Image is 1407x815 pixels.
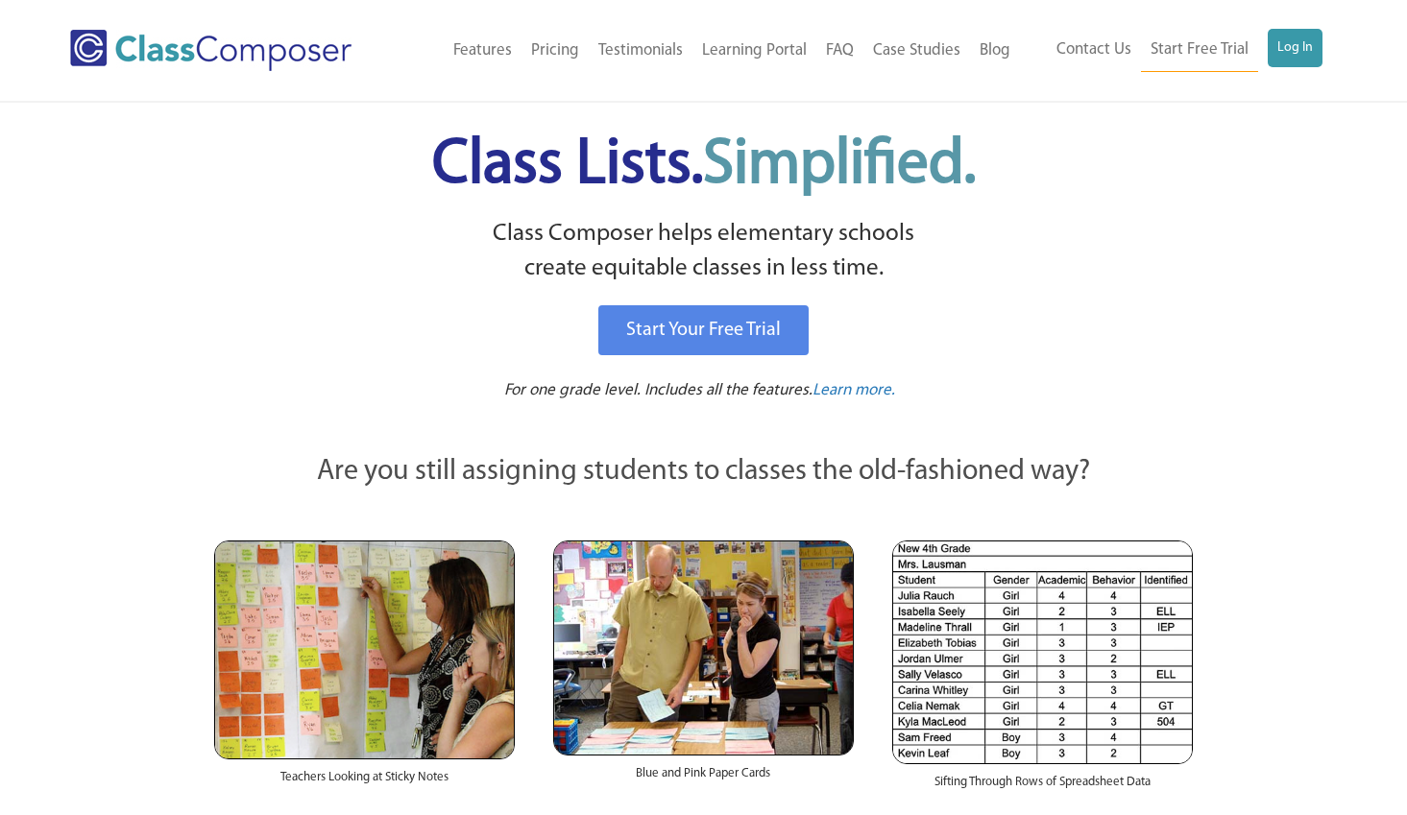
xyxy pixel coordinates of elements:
[504,382,813,398] span: For one grade level. Includes all the features.
[892,540,1193,764] img: Spreadsheets
[70,30,352,71] img: Class Composer
[589,30,692,72] a: Testimonials
[863,30,970,72] a: Case Studies
[813,382,895,398] span: Learn more.
[703,134,976,197] span: Simplified.
[211,217,1197,287] p: Class Composer helps elementary schools create equitable classes in less time.
[432,134,976,197] span: Class Lists.
[1020,29,1322,72] nav: Header Menu
[970,30,1020,72] a: Blog
[1141,29,1258,72] a: Start Free Trial
[1047,29,1141,71] a: Contact Us
[444,30,522,72] a: Features
[401,30,1020,72] nav: Header Menu
[214,759,515,805] div: Teachers Looking at Sticky Notes
[692,30,816,72] a: Learning Portal
[813,379,895,403] a: Learn more.
[214,540,515,759] img: Teachers Looking at Sticky Notes
[892,764,1193,810] div: Sifting Through Rows of Spreadsheet Data
[522,30,589,72] a: Pricing
[553,540,854,755] img: Blue and Pink Paper Cards
[626,321,781,340] span: Start Your Free Trial
[1268,29,1322,67] a: Log In
[214,451,1194,493] p: Are you still assigning students to classes the old-fashioned way?
[816,30,863,72] a: FAQ
[553,755,854,802] div: Blue and Pink Paper Cards
[598,305,809,355] a: Start Your Free Trial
